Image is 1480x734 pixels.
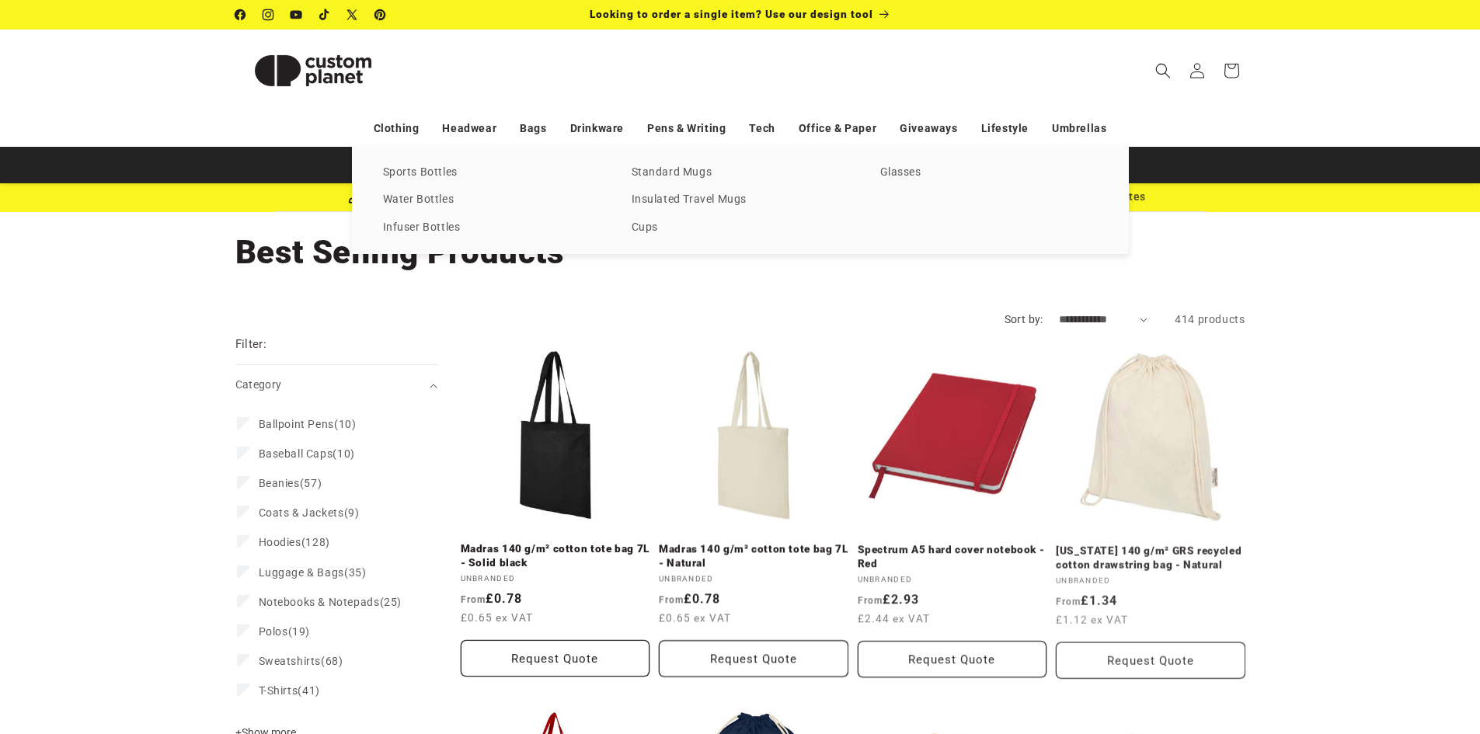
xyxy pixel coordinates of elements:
[1175,313,1245,325] span: 414 products
[259,684,320,697] span: (41)
[1056,542,1245,569] a: [US_STATE] 140 g/m² GRS recycled cotton drawstring bag - Natural
[632,190,849,210] a: Insulated Travel Mugs
[749,115,775,142] a: Tech
[259,447,355,461] span: (10)
[383,162,601,183] a: Sports Bottles
[442,115,496,142] a: Headwear
[880,162,1098,183] a: Glasses
[647,115,726,142] a: Pens & Writing
[259,595,402,609] span: (25)
[259,447,333,460] span: Baseball Caps
[259,566,344,579] span: Luggage & Bags
[259,535,330,549] span: (128)
[235,378,282,391] span: Category
[259,536,301,548] span: Hoodies
[259,625,288,638] span: Polos
[1221,566,1480,734] iframe: Chat Widget
[259,506,344,519] span: Coats & Jackets
[461,542,650,569] a: Madras 140 g/m² cotton tote bag 7L - Solid black
[259,476,322,490] span: (57)
[1052,115,1106,142] a: Umbrellas
[590,8,873,20] span: Looking to order a single item? Use our design tool
[461,640,650,677] button: Request Quote
[383,190,601,210] a: Water Bottles
[858,640,1047,677] button: Request Quote
[570,115,624,142] a: Drinkware
[235,365,437,405] summary: Category (0 selected)
[259,596,380,608] span: Notebooks & Notepads
[799,115,876,142] a: Office & Paper
[259,684,298,697] span: T-Shirts
[259,624,310,638] span: (19)
[259,418,334,430] span: Ballpoint Pens
[659,542,848,569] a: Madras 140 g/m² cotton tote bag 7L - Natural
[383,217,601,238] a: Infuser Bottles
[1146,54,1180,88] summary: Search
[900,115,957,142] a: Giveaways
[229,30,396,111] a: Custom Planet
[520,115,546,142] a: Bags
[235,336,267,353] h2: Filter:
[235,36,391,106] img: Custom Planet
[1056,640,1245,677] button: Request Quote
[659,640,848,677] button: Request Quote
[259,654,343,668] span: (68)
[259,417,357,431] span: (10)
[981,115,1029,142] a: Lifestyle
[259,506,360,520] span: (9)
[259,477,300,489] span: Beanies
[259,565,367,579] span: (35)
[632,162,849,183] a: Standard Mugs
[632,217,849,238] a: Cups
[374,115,420,142] a: Clothing
[1005,313,1043,325] label: Sort by:
[259,655,322,667] span: Sweatshirts
[858,542,1047,569] a: Spectrum A5 hard cover notebook - Red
